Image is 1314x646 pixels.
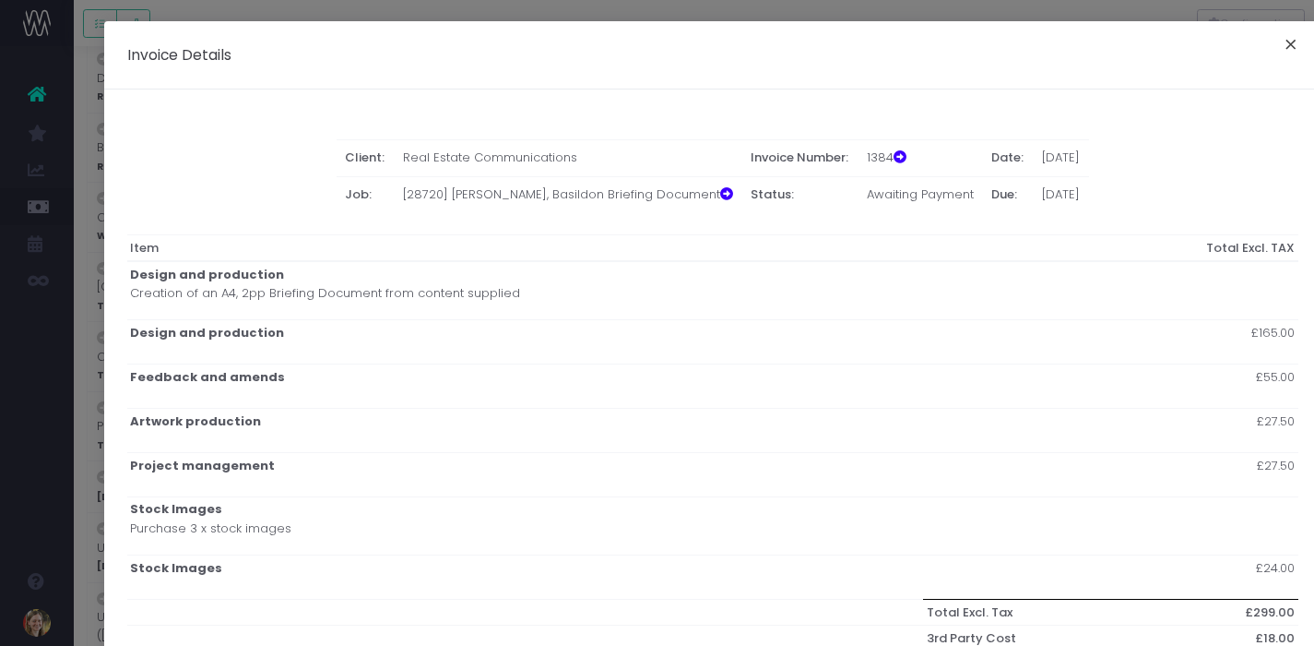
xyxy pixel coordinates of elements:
[130,500,222,518] strong: Stock Images
[394,139,742,176] td: Real Estate Communications
[130,266,284,283] strong: Design and production
[858,176,983,213] td: Awaiting Payment
[1033,139,1089,176] td: [DATE]
[127,44,231,66] h5: Invoice Details
[1064,555,1298,599] td: £24.00
[983,176,1034,213] th: Due:
[130,324,284,341] strong: Design and production
[1064,320,1298,365] td: £165.00
[130,519,291,539] p: Purchase 3 x stock images
[127,234,924,261] th: Item
[1064,599,1298,625] th: £299.00
[130,559,222,577] strong: Stock Images
[983,139,1034,176] th: Date:
[337,176,395,213] th: Job:
[130,283,520,304] p: Creation of an A4, 2pp Briefing Document from content supplied
[1064,234,1298,261] th: Total Excl. TAX
[923,599,1063,625] th: Total Excl. Tax
[858,139,983,176] td: 1384
[130,457,275,474] strong: Project management
[1064,365,1298,409] td: £55.00
[130,413,261,430] strong: Artwork production
[742,176,858,213] th: Status:
[1064,452,1298,496] td: £27.50
[1064,408,1298,452] td: £27.50
[742,139,858,176] th: Invoice Number:
[1033,176,1089,213] td: [DATE]
[394,176,742,213] td: [28720] [PERSON_NAME], Basildon Briefing Document
[337,139,395,176] th: Client:
[130,368,285,386] strong: Feedback and amends
[1272,32,1310,62] button: Close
